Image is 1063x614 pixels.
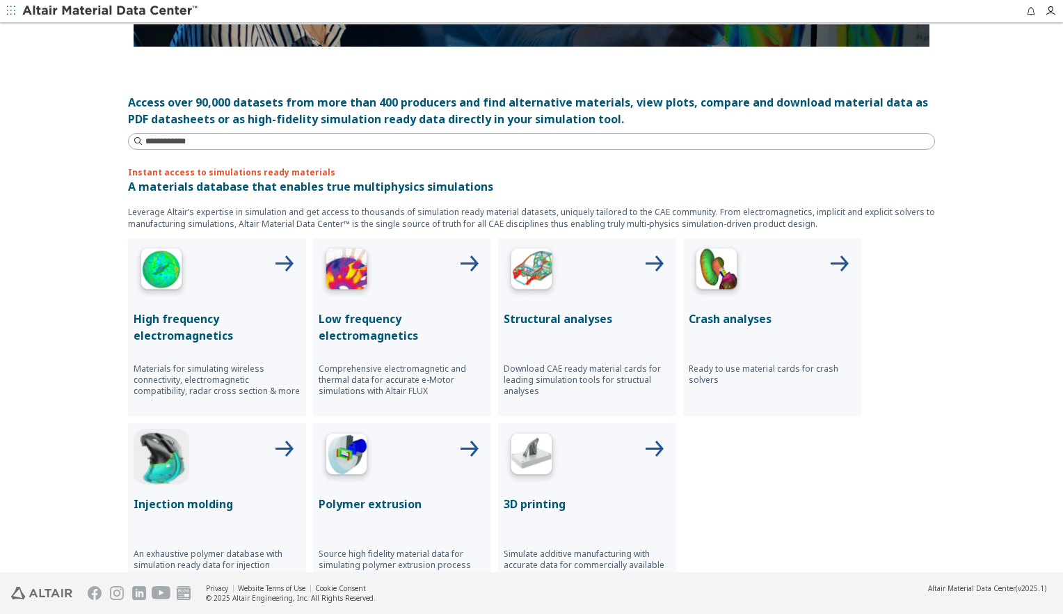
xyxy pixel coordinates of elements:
[22,4,200,18] img: Altair Material Data Center
[504,429,559,485] img: 3D Printing Icon
[319,363,486,397] p: Comprehensive electromagnetic and thermal data for accurate e-Motor simulations with Altair FLUX
[134,549,301,582] p: An exhaustive polymer database with simulation ready data for injection molding from leading mate...
[128,94,935,127] div: Access over 90,000 datasets from more than 400 producers and find alternative materials, view plo...
[128,423,306,601] button: Injection Molding IconInjection moldingAn exhaustive polymer database with simulation ready data ...
[928,583,1046,593] div: (v2025.1)
[928,583,1016,593] span: Altair Material Data Center
[504,310,671,327] p: Structural analyses
[319,244,374,299] img: Low Frequency Icon
[134,244,189,299] img: High Frequency Icon
[319,429,374,485] img: Polymer Extrusion Icon
[498,423,676,601] button: 3D Printing Icon3D printingSimulate additive manufacturing with accurate data for commercially av...
[504,363,671,397] p: Download CAE ready material cards for leading simulation tools for structual analyses
[319,496,486,512] p: Polymer extrusion
[128,206,935,230] p: Leverage Altair’s expertise in simulation and get access to thousands of simulation ready materia...
[206,593,376,603] div: © 2025 Altair Engineering, Inc. All Rights Reserved.
[504,244,559,299] img: Structural Analyses Icon
[504,496,671,512] p: 3D printing
[11,587,72,599] img: Altair Engineering
[128,166,935,178] p: Instant access to simulations ready materials
[315,583,366,593] a: Cookie Consent
[313,238,491,416] button: Low Frequency IconLow frequency electromagneticsComprehensive electromagnetic and thermal data fo...
[504,549,671,582] p: Simulate additive manufacturing with accurate data for commercially available materials
[134,496,301,512] p: Injection molding
[134,429,189,485] img: Injection Molding Icon
[689,363,856,386] p: Ready to use material cards for crash solvers
[689,244,744,299] img: Crash Analyses Icon
[689,310,856,327] p: Crash analyses
[128,178,935,195] p: A materials database that enables true multiphysics simulations
[206,583,228,593] a: Privacy
[134,310,301,344] p: High frequency electromagnetics
[128,238,306,416] button: High Frequency IconHigh frequency electromagneticsMaterials for simulating wireless connectivity,...
[683,238,861,416] button: Crash Analyses IconCrash analysesReady to use material cards for crash solvers
[134,363,301,397] p: Materials for simulating wireless connectivity, electromagnetic compatibility, radar cross sectio...
[238,583,305,593] a: Website Terms of Use
[313,423,491,601] button: Polymer Extrusion IconPolymer extrusionSource high fidelity material data for simulating polymer ...
[319,310,486,344] p: Low frequency electromagnetics
[319,549,486,571] p: Source high fidelity material data for simulating polymer extrusion process
[498,238,676,416] button: Structural Analyses IconStructural analysesDownload CAE ready material cards for leading simulati...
